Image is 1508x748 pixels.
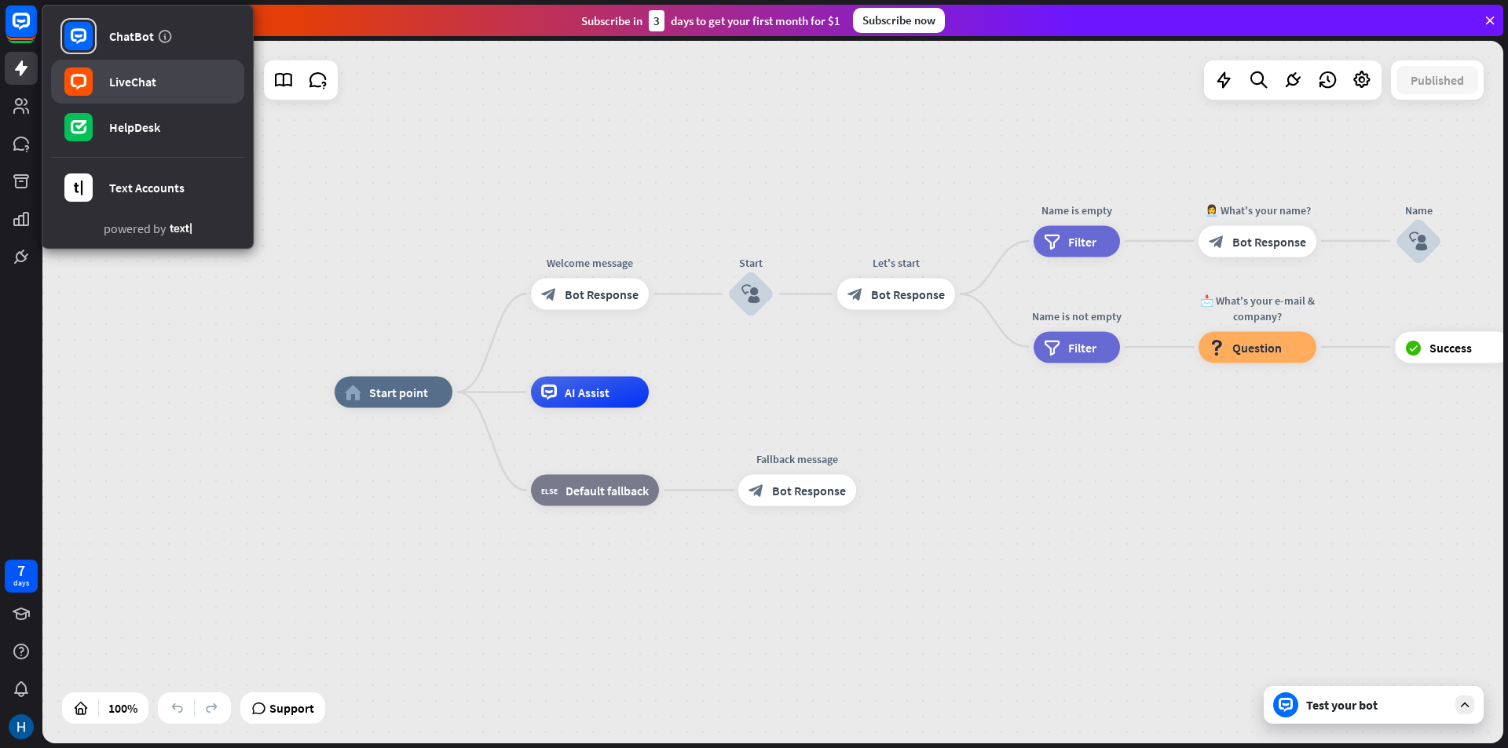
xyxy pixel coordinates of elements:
span: Bot Response [565,286,639,302]
i: block_user_input [741,285,760,304]
i: block_bot_response [1209,233,1224,249]
span: AI Assist [565,385,609,400]
i: block_success [1405,339,1422,355]
span: Success [1429,339,1472,355]
span: Default fallback [565,483,649,498]
i: block_fallback [541,483,558,498]
div: 7 [17,564,25,578]
i: home_2 [345,385,361,400]
i: block_bot_response [541,286,557,302]
button: Published [1396,66,1478,94]
span: Question [1232,339,1282,355]
i: block_bot_response [847,286,863,302]
i: filter [1044,339,1060,355]
div: Name is empty [1022,202,1132,217]
i: block_bot_response [749,483,764,498]
div: Fallback message [727,451,868,467]
i: block_user_input [1409,232,1428,250]
div: Subscribe now [853,8,945,33]
span: Support [269,695,314,721]
span: Start point [369,385,428,400]
div: Test your bot [1306,697,1448,713]
div: Name [1371,202,1466,217]
div: Start [704,255,798,271]
button: Open LiveChat chat widget [13,6,60,53]
span: Bot Response [772,483,846,498]
div: Subscribe in days to get your first month for $1 [581,10,840,31]
div: 3 [649,10,664,31]
i: block_question [1209,339,1224,355]
div: Name is not empty [1022,308,1132,323]
div: 100% [104,695,142,721]
span: Bot Response [871,286,945,302]
div: 👩‍💼 What's your name? [1187,202,1328,217]
span: Filter [1068,339,1096,355]
div: days [13,578,29,589]
span: Bot Response [1232,233,1306,249]
i: filter [1044,233,1060,249]
div: Welcome message [519,255,661,271]
span: Filter [1068,233,1096,249]
div: Let's start [825,255,967,271]
div: 📩 What's your e-mail & company? [1187,292,1328,323]
a: 7 days [5,560,38,593]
